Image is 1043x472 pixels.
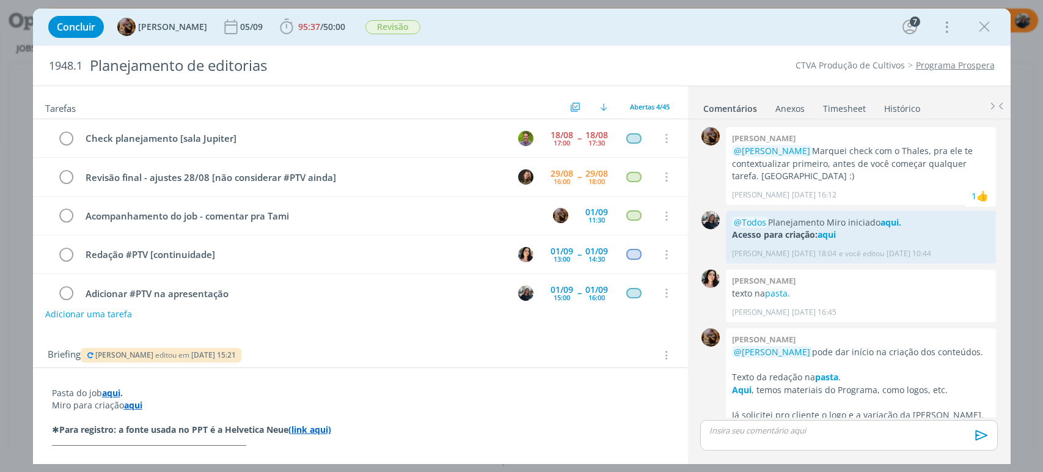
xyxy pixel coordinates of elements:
img: T [518,131,533,146]
div: Check planejamento [sala Jupiter] [81,131,507,146]
div: 01/09 [551,247,573,256]
div: Anexos [775,103,805,115]
span: / [320,21,323,32]
span: @Todos [734,216,766,228]
button: Revisão [365,20,421,35]
a: Aqui [732,384,752,396]
p: pode dar início na criação dos conteúdos. [732,346,990,358]
b: [PERSON_NAME] [732,334,796,345]
span: [PERSON_NAME] [95,350,153,360]
img: A [701,328,720,347]
b: [PERSON_NAME] [732,133,796,144]
span: Abertas 4/45 [630,102,670,111]
span: -- [577,134,581,142]
img: A [701,127,720,146]
img: T [518,247,533,262]
div: 01/09 [551,286,573,294]
a: aqui. [880,216,901,228]
div: 17:00 [554,139,570,146]
div: Revisão final - ajustes 28/08 [não considerar #PTV ainda] [81,170,507,185]
button: 7 [900,17,920,37]
span: Tarefas [45,100,76,114]
div: 01/09 [585,208,608,216]
a: aqui [818,229,836,240]
div: 18/08 [585,131,608,139]
a: Timesheet [822,97,866,115]
button: [PERSON_NAME] editou em [DATE] 15:21 [86,351,237,360]
div: 01/09 [585,286,608,294]
p: Texto da redação na . [732,371,990,383]
div: 16:00 [554,178,570,185]
img: arrow-down.svg [600,103,607,111]
p: Pasta do job [52,387,669,399]
a: aqui [102,387,120,399]
div: Acompanhamento do job - comentar pra Tami [81,208,542,224]
a: Comentários [703,97,758,115]
p: Já solicitei pro cliente o logo e a variação da [PERSON_NAME]. Assim que ele me enviar, eu te avi... [732,409,990,446]
a: pasta [765,287,788,299]
div: Mayara Peruzzo [976,188,989,203]
button: T [517,129,535,147]
a: pasta [815,371,838,383]
img: J [518,169,533,185]
div: 29/08 [551,169,573,178]
p: Planejamento Miro iniciado [732,216,990,229]
a: aqui [124,399,142,411]
span: 1948.1 [49,59,82,73]
div: Planejamento de editorias [85,51,596,81]
strong: Para registro: a fonte usada no PPT é a Helvetica Neue [59,424,288,435]
strong: . [120,387,123,399]
p: [PERSON_NAME] [732,248,789,259]
div: Adicionar #PTV na apresentação [81,286,507,301]
b: [PERSON_NAME] [732,275,796,286]
button: M [517,284,535,302]
button: 95:37/50:00 [277,17,348,37]
strong: Acesso para criação: [732,229,818,240]
div: 14:30 [588,256,605,262]
p: _____________________________________________________ [52,435,669,448]
span: editou em [155,350,189,360]
p: ✱ [52,424,669,436]
span: [PERSON_NAME] [138,23,207,31]
a: Programa Prospera [916,59,995,71]
span: @[PERSON_NAME] [734,346,810,358]
span: Concluir [57,22,95,32]
span: [DATE] 16:45 [792,307,836,318]
div: 15:00 [554,294,570,301]
div: 7 [910,17,920,27]
span: @[PERSON_NAME] [734,145,810,157]
a: CTVA Produção de Cultivos [796,59,905,71]
span: Revisão [365,20,420,34]
span: -- [577,289,581,297]
span: [DATE] 10:44 [887,248,931,259]
p: [PERSON_NAME] [732,190,789,201]
span: Briefing [48,347,81,363]
span: [DATE] 16:12 [792,190,836,201]
p: [PERSON_NAME] [732,307,789,318]
span: [DATE] 15:21 [191,350,236,360]
span: 95:37 [298,21,320,32]
img: A [553,208,568,223]
a: Histórico [884,97,921,115]
div: 05/09 [240,23,265,31]
p: Marquei check com o Thales, pra ele te contextualizar primeiro, antes de você começar qualquer ta... [732,145,990,182]
div: 29/08 [585,169,608,178]
span: 50:00 [323,21,345,32]
div: 18:00 [588,178,605,185]
button: T [517,245,535,264]
img: M [701,211,720,229]
button: Adicionar uma tarefa [45,303,133,325]
div: 13:00 [554,256,570,262]
button: J [517,168,535,186]
span: -- [577,172,581,181]
button: Concluir [48,16,104,38]
div: 18/08 [551,131,573,139]
div: 1 [972,190,976,202]
span: e você editou [839,248,884,259]
div: 16:00 [588,294,605,301]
